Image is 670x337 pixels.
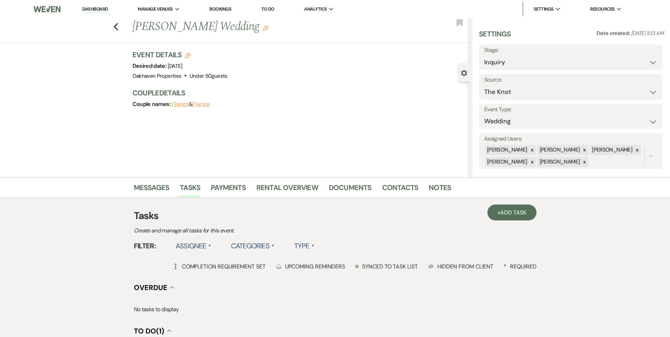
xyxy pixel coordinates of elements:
label: Assignee [176,240,211,252]
div: [PERSON_NAME] [485,145,528,155]
div: Required [504,263,536,270]
a: Bookings [209,6,231,12]
h3: Settings [479,29,511,45]
img: Weven Logo [34,2,60,17]
span: Oakhaven Properties [132,72,182,79]
div: [PERSON_NAME] [538,145,581,155]
h1: [PERSON_NAME] Wedding [132,18,399,35]
div: Hidden from Client [428,263,494,270]
span: Overdue [134,283,167,292]
span: Date created: [597,30,631,37]
a: Dashboard [82,6,108,13]
div: [PERSON_NAME] [590,145,633,155]
a: Notes [429,182,451,197]
h3: Couple Details [132,88,462,98]
a: Rental Overview [256,182,318,197]
span: Under 50 guests [190,72,227,79]
a: Tasks [180,182,200,197]
label: Categories [231,240,274,252]
span: Manage Venues [138,6,173,13]
h3: Event Details [132,50,227,60]
a: Documents [329,182,372,197]
span: [DATE] 5:13 AM [631,30,664,37]
label: Source: [484,75,657,85]
span: ▲ [208,243,211,249]
div: [PERSON_NAME] [538,157,581,167]
button: Overdue [134,284,174,291]
label: Event Type: [484,105,657,115]
label: Assigned Users: [484,134,657,144]
span: Desired date: [132,62,168,70]
span: ▲ [312,243,314,249]
a: +Add Task [487,205,536,220]
button: Edit [263,25,268,31]
label: Stage: [484,45,657,55]
span: Add Task [500,209,526,216]
a: Messages [134,182,170,197]
p: No tasks to display [134,305,536,314]
a: Payments [211,182,246,197]
span: Filter: [134,241,156,251]
span: ▲ [272,243,274,249]
span: & [172,101,210,108]
span: Resources [590,6,615,13]
div: Synced to task list [355,263,417,270]
button: Close lead details [461,69,467,76]
p: Create and manage all tasks for this event. [134,226,381,235]
button: Fiance [172,101,189,107]
span: Couple names: [132,100,172,108]
span: Settings [534,6,554,13]
label: Type [294,240,314,252]
div: [PERSON_NAME] [485,157,528,167]
div: Upcoming Reminders [276,263,345,270]
button: Fiance [192,101,210,107]
div: Completion Requirement Set [173,263,266,270]
span: To Do (1) [134,326,164,336]
h3: Tasks [134,208,536,223]
a: Contacts [382,182,419,197]
span: Analytics [304,6,327,13]
span: [DATE] [168,63,183,70]
a: To Do [261,6,274,12]
button: To Do(1) [134,327,171,335]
